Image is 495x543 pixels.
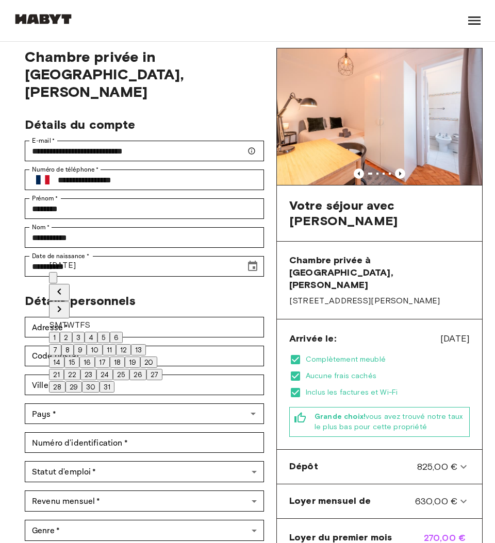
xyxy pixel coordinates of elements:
span: Complètement meublé [306,354,470,365]
div: Code postal [25,346,264,366]
span: Dépôt [289,460,318,473]
button: 27 [146,369,162,380]
button: 10 [87,344,103,355]
img: Habyt [12,14,74,24]
span: Tuesday [62,320,67,330]
img: France [36,175,49,184]
button: 8 [61,344,74,355]
span: Friday [80,320,85,330]
button: 5 [97,332,110,343]
button: 30 [82,381,100,393]
button: 25 [113,369,129,380]
button: Next month [49,301,70,318]
div: E-mail [25,141,264,161]
button: Select country [32,169,54,191]
span: Loyer mensuel de [289,495,371,508]
button: 23 [80,369,96,380]
b: Grande choix! [315,412,366,421]
button: 31 [100,381,114,393]
span: Chambre privée à [GEOGRAPHIC_DATA], [PERSON_NAME] [289,254,470,291]
button: 20 [140,357,157,368]
span: Inclus les factures et Wi-Fi [306,387,470,398]
svg: Assurez-vous que votre email est correct — nous vous enverrons les détails de votre réservation. [247,147,256,155]
span: vous avez trouvé notre taux le plus bas pour cette propriété [315,412,465,432]
span: Détails du compte [25,117,136,132]
span: Votre séjour avec [PERSON_NAME] [289,198,470,229]
button: 6 [110,332,123,343]
div: Loyer mensuel de630,00 € [281,488,478,514]
label: Nom [32,223,49,232]
button: 17 [95,357,110,368]
span: Thursday [75,320,80,330]
button: 29 [65,381,82,393]
span: Monday [55,320,62,330]
div: [DATE] [49,259,162,271]
button: 26 [129,369,146,380]
button: 16 [79,357,95,368]
button: 24 [96,369,113,380]
span: Détails personnels [25,293,136,308]
span: Chambre privée in [GEOGRAPHIC_DATA], [PERSON_NAME] [25,48,264,100]
button: 19 [125,357,140,368]
button: 3 [72,332,85,343]
div: Adresse [25,317,264,337]
div: Dépôt825,00 € [281,454,478,480]
button: 2 [60,332,72,343]
label: Date de naissance [32,251,89,261]
button: 1 [49,332,60,343]
button: Previous image [354,168,364,179]
span: 825,00 € [417,460,457,473]
span: Sunday [49,320,55,330]
button: 21 [49,369,64,380]
button: Previous month [49,284,70,301]
button: Previous image [395,168,405,179]
button: 18 [110,357,125,368]
span: Aucune frais cachés [306,371,470,381]
div: Numéro d'identification [25,432,264,453]
button: 15 [64,357,79,368]
button: Open [246,406,260,421]
div: Prénom [25,198,264,219]
span: Arrivée le: [289,332,336,345]
span: [STREET_ADDRESS][PERSON_NAME] [289,295,470,307]
button: 11 [103,344,116,355]
img: Marketing picture of unit PT-17-003-002-06H [277,48,482,185]
button: 7 [49,344,61,355]
span: 630,00 € [415,495,457,508]
span: Saturday [85,320,90,330]
button: 9 [74,344,87,355]
button: 28 [49,381,65,393]
div: Nom [25,227,264,248]
button: 12 [116,344,131,355]
button: 4 [85,332,97,343]
button: Choose date, selected date is Jul 1, 2002 [242,256,263,277]
label: Prénom [32,194,58,203]
button: 13 [131,344,146,355]
button: 22 [64,369,80,380]
span: [DATE] [440,332,470,345]
button: 14 [49,357,64,368]
div: Ville [25,375,264,395]
button: calendar view is open, switch to year view [49,272,57,283]
label: E-mail [32,136,55,145]
span: Wednesday [67,320,74,330]
label: Numéro de téléphone [32,165,98,174]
